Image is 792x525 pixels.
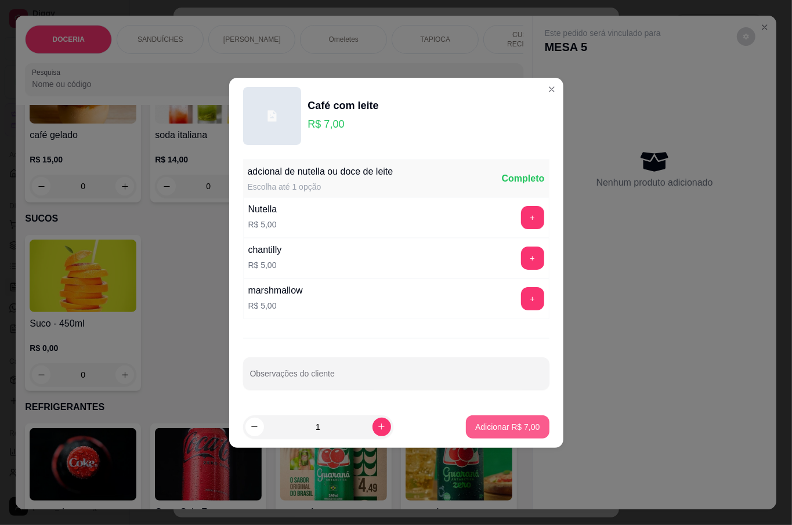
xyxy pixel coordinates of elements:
button: add [521,287,544,310]
button: Close [543,80,561,99]
button: add [521,247,544,270]
div: marshmallow [248,284,303,298]
button: Adicionar R$ 7,00 [466,415,549,439]
button: add [521,206,544,229]
div: Completo [502,172,545,186]
div: Nutella [248,202,277,216]
input: Observações do cliente [250,372,543,384]
button: increase-product-quantity [373,418,391,436]
div: chantilly [248,243,282,257]
p: R$ 5,00 [248,259,282,271]
div: Escolha até 1 opção [248,181,393,193]
button: decrease-product-quantity [245,418,264,436]
p: Adicionar R$ 7,00 [475,421,540,433]
div: Café com leite [308,97,379,114]
p: R$ 5,00 [248,219,277,230]
p: R$ 5,00 [248,300,303,312]
div: adcional de nutella ou doce de leite [248,165,393,179]
p: R$ 7,00 [308,116,379,132]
